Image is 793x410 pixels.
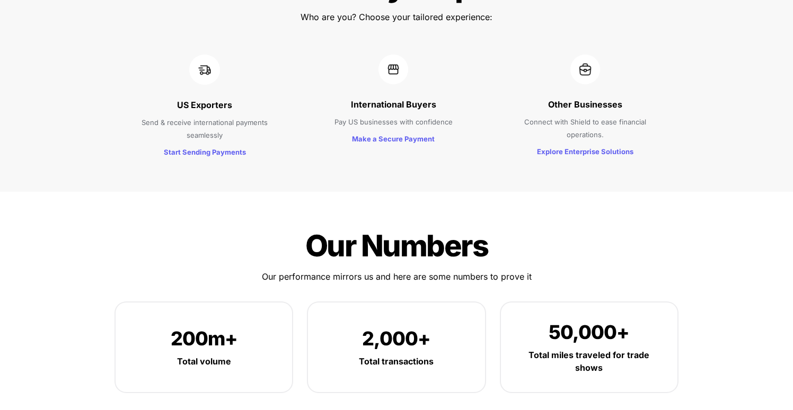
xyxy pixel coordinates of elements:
[351,99,436,110] strong: International Buyers
[537,147,633,156] strong: Explore Enterprise Solutions
[548,99,622,110] strong: Other Businesses
[171,327,237,350] span: 200m+
[177,356,231,367] strong: Total volume
[142,118,270,139] span: Send & receive international payments seamlessly
[549,320,629,344] span: 50,000+
[528,350,651,373] strong: Total miles traveled for trade shows
[352,135,435,143] strong: Make a Secure Payment
[262,271,532,282] span: Our performance mirrors us and here are some numbers to prove it
[334,118,453,126] span: Pay US businesses with confidence
[177,100,232,110] strong: US Exporters
[537,146,633,156] a: Explore Enterprise Solutions
[362,327,430,350] span: 2,000+
[164,146,246,157] a: Start Sending Payments
[305,228,488,264] span: Our Numbers
[301,12,492,22] span: Who are you? Choose your tailored experience:
[164,148,246,156] strong: Start Sending Payments
[524,118,648,139] span: Connect with Shield to ease financial operations.
[359,356,434,367] strong: Total transactions
[352,133,435,144] a: Make a Secure Payment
